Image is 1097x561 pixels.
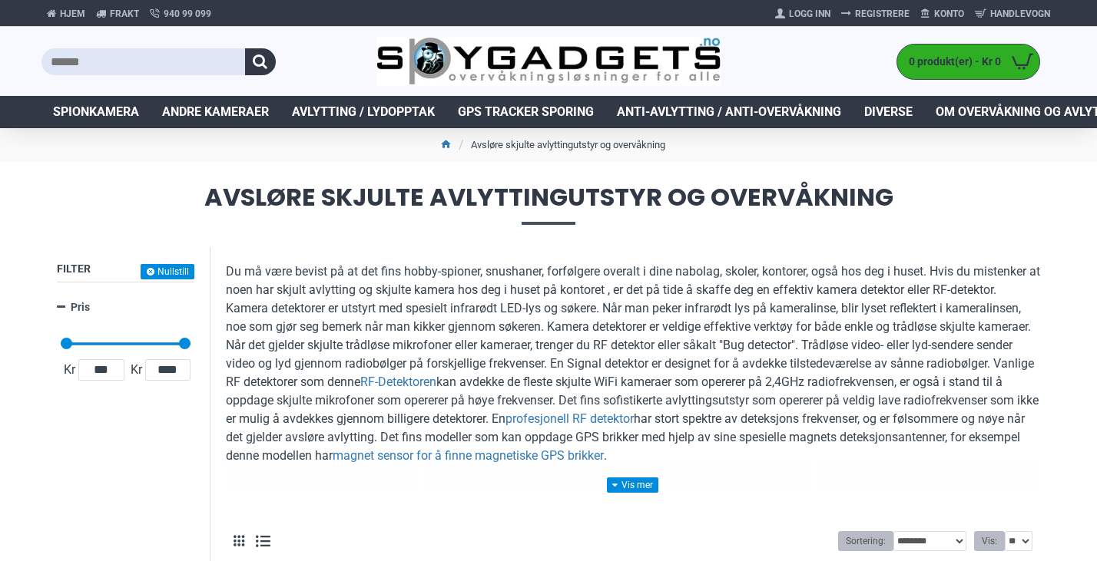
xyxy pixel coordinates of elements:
[57,262,91,275] span: Filter
[164,7,211,21] span: 940 99 099
[446,96,605,128] a: GPS Tracker Sporing
[934,7,964,21] span: Konto
[974,531,1005,551] label: Vis:
[151,96,280,128] a: Andre kameraer
[360,373,436,391] a: RF-Detektoren
[292,103,435,121] span: Avlytting / Lydopptak
[110,7,139,21] span: Frakt
[836,2,915,26] a: Registrere
[141,264,194,279] button: Nullstill
[990,7,1050,21] span: Handlevogn
[41,185,1056,224] span: Avsløre skjulte avlyttingutstyr og overvåkning
[458,103,594,121] span: GPS Tracker Sporing
[280,96,446,128] a: Avlytting / Lydopptak
[226,262,1040,465] p: Du må være bevist på at det fins hobby-spioner, snushaner, forfølgere overalt i dine nabolag, sko...
[128,361,145,379] span: Kr
[57,294,194,321] a: Pris
[789,7,830,21] span: Logg Inn
[333,447,604,465] a: magnet sensor for å finne magnetiske GPS brikker
[53,103,139,121] span: Spionkamera
[61,361,78,379] span: Kr
[505,410,634,428] a: profesjonell RF detektor
[376,37,721,87] img: SpyGadgets.no
[897,45,1039,79] a: 0 produkt(er) - Kr 0
[969,2,1056,26] a: Handlevogn
[605,96,853,128] a: Anti-avlytting / Anti-overvåkning
[770,2,836,26] a: Logg Inn
[162,103,269,121] span: Andre kameraer
[617,103,841,121] span: Anti-avlytting / Anti-overvåkning
[915,2,969,26] a: Konto
[855,7,910,21] span: Registrere
[838,531,893,551] label: Sortering:
[60,7,85,21] span: Hjem
[853,96,924,128] a: Diverse
[864,103,913,121] span: Diverse
[41,96,151,128] a: Spionkamera
[897,54,1005,70] span: 0 produkt(er) - Kr 0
